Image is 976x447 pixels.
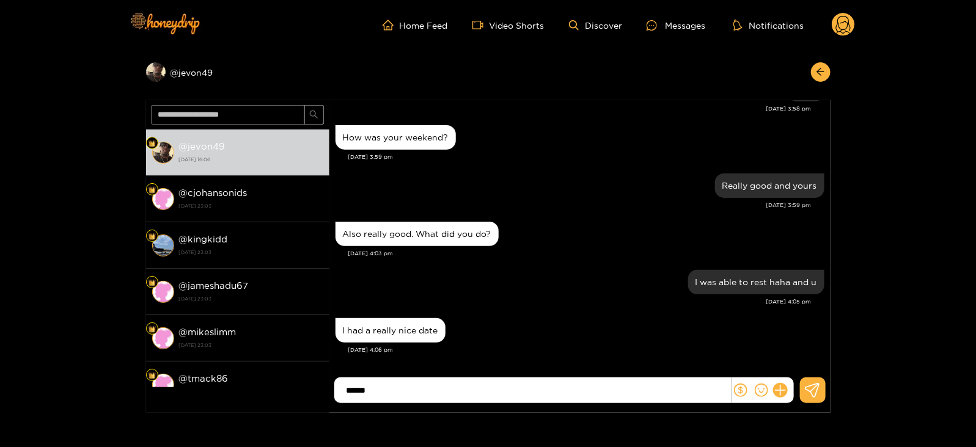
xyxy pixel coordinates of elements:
[152,234,174,256] img: conversation
[179,293,323,304] strong: [DATE] 23:03
[695,277,817,287] div: I was able to rest haha and u
[348,153,824,161] div: [DATE] 3:59 pm
[336,125,456,150] div: Sep. 23, 3:59 pm
[309,110,318,120] span: search
[146,62,329,82] div: @jevon49
[179,234,228,244] strong: @ kingkidd
[179,247,323,258] strong: [DATE] 23:03
[149,233,156,240] img: Fan Level
[179,200,323,211] strong: [DATE] 23:03
[179,154,323,165] strong: [DATE] 16:06
[816,67,825,78] span: arrow-left
[343,133,449,142] div: How was your weekend?
[336,201,812,209] div: [DATE] 3:59 pm
[730,19,807,31] button: Notifications
[179,327,237,337] strong: @ mikeslimm
[152,327,174,349] img: conversation
[152,374,174,396] img: conversation
[149,186,156,194] img: Fan Level
[304,105,324,125] button: search
[179,187,248,198] strong: @ cjohansonids
[336,318,446,343] div: Sep. 23, 4:06 pm
[715,173,824,198] div: Sep. 23, 3:59 pm
[688,270,824,294] div: Sep. 23, 4:05 pm
[755,383,768,397] span: smile
[179,141,226,151] strong: @ jevon49
[348,249,824,258] div: [DATE] 4:03 pm
[179,280,249,291] strong: @ jameshadu67
[149,140,156,147] img: Fan Level
[732,381,750,399] button: dollar
[348,346,824,354] div: [DATE] 4:06 pm
[472,20,490,31] span: video-camera
[152,281,174,303] img: conversation
[472,20,545,31] a: Video Shorts
[811,62,831,82] button: arrow-left
[336,104,812,113] div: [DATE] 3:58 pm
[179,386,323,397] strong: [DATE] 23:03
[569,20,622,31] a: Discover
[734,383,747,397] span: dollar
[152,142,174,164] img: conversation
[343,229,491,239] div: Also really good. What did you do?
[336,222,499,246] div: Sep. 23, 4:03 pm
[152,188,174,210] img: conversation
[179,373,229,383] strong: @ tmack86
[383,20,400,31] span: home
[179,340,323,351] strong: [DATE] 23:03
[647,18,705,32] div: Messages
[149,279,156,286] img: Fan Level
[343,325,438,335] div: I had a really nice date
[149,325,156,333] img: Fan Level
[149,372,156,379] img: Fan Level
[722,181,817,191] div: Really good and yours
[336,297,812,306] div: [DATE] 4:05 pm
[383,20,448,31] a: Home Feed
